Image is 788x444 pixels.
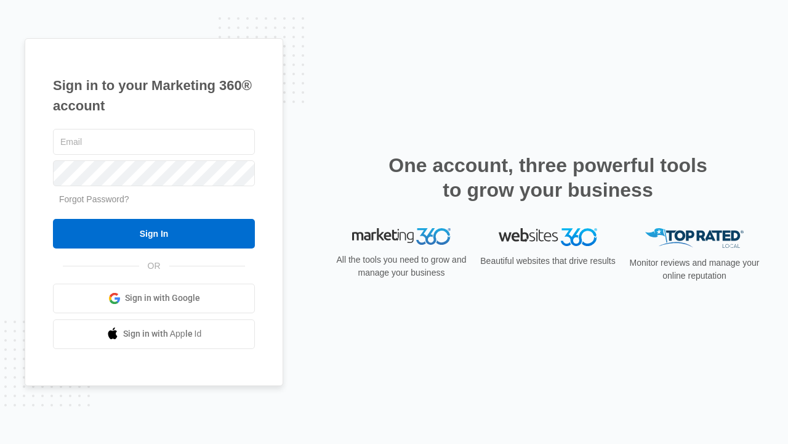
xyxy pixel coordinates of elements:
[645,228,744,249] img: Top Rated Local
[123,327,202,340] span: Sign in with Apple Id
[53,319,255,349] a: Sign in with Apple Id
[53,219,255,249] input: Sign In
[385,153,711,202] h2: One account, three powerful tools to grow your business
[125,292,200,305] span: Sign in with Google
[53,129,255,155] input: Email
[53,75,255,116] h1: Sign in to your Marketing 360® account
[352,228,451,245] img: Marketing 360
[332,253,470,279] p: All the tools you need to grow and manage your business
[479,255,617,268] p: Beautiful websites that drive results
[139,260,169,273] span: OR
[499,228,597,246] img: Websites 360
[53,284,255,313] a: Sign in with Google
[625,257,763,282] p: Monitor reviews and manage your online reputation
[59,194,129,204] a: Forgot Password?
